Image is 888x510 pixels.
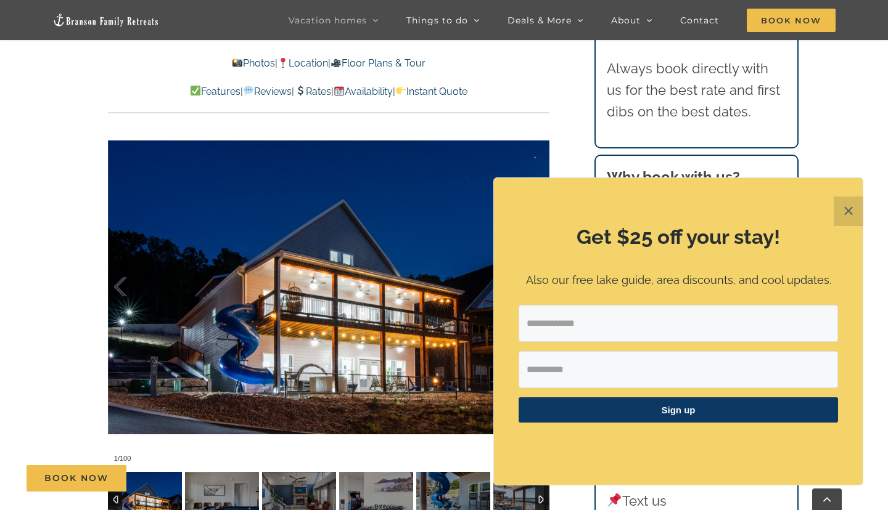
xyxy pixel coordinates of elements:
a: Rates [294,86,331,97]
span: Deals & More [508,16,572,25]
a: Floor Plans & Tour [331,57,425,69]
button: Close [834,196,863,226]
span: Book Now [44,473,109,484]
p: Also our free lake guide, area discounts, and cool updates. [519,272,838,289]
span: Book Now [747,9,836,32]
h2: Get $25 off your stay! [519,223,838,251]
img: 🎥 [331,58,341,68]
img: Branson Family Retreats Logo [52,13,159,27]
img: 📆 [334,86,344,95]
a: Reviews [243,86,292,97]
span: Contact [680,16,719,25]
p: ​ [519,438,838,451]
a: Photos [232,57,275,69]
a: Availability [334,86,393,97]
p: | | [108,55,549,71]
p: Always book directly with us for the best rate and first dibs on the best dates. [607,58,787,123]
img: 💲 [295,86,305,95]
a: Book Now [27,465,126,492]
img: 👉 [396,86,406,95]
img: ✅ [191,86,200,95]
span: About [611,16,641,25]
h3: Why book with us? [607,166,787,188]
img: 📍 [278,58,288,68]
img: 💬 [244,86,253,95]
input: First Name [519,351,838,388]
input: Email Address [519,305,838,342]
p: | | | | [108,84,549,100]
span: Things to do [406,16,468,25]
span: Vacation homes [289,16,367,25]
a: Instant Quote [395,86,467,97]
img: 📸 [232,58,242,68]
a: Features [190,86,240,97]
a: Location [277,57,328,69]
button: Sign up [519,397,838,423]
